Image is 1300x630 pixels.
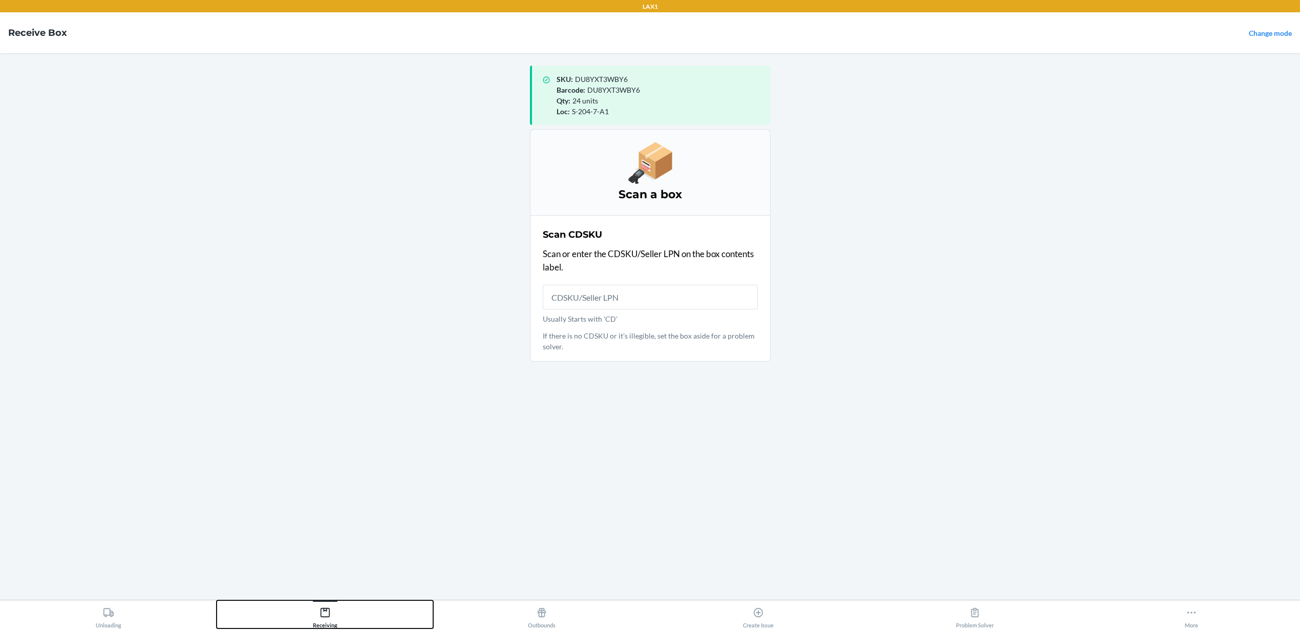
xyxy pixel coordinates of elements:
[867,600,1083,628] button: Problem Solver
[528,603,556,628] div: Outbounds
[557,107,570,116] span: Loc :
[543,330,758,352] p: If there is no CDSKU or it's illegible, set the box aside for a problem solver.
[956,603,994,628] div: Problem Solver
[96,603,121,628] div: Unloading
[543,313,758,324] p: Usually Starts with 'CD'
[1083,600,1300,628] button: More
[650,600,866,628] button: Create Issue
[743,603,774,628] div: Create Issue
[575,75,628,83] span: DU8YXT3WBY6
[543,228,602,241] h2: Scan CDSKU
[543,247,758,274] p: Scan or enter the CDSKU/Seller LPN on the box contents label.
[1249,29,1292,37] a: Change mode
[313,603,337,628] div: Receiving
[217,600,433,628] button: Receiving
[557,75,573,83] span: SKU :
[587,86,640,94] span: DU8YXT3WBY6
[557,96,570,105] span: Qty :
[557,86,585,94] span: Barcode :
[643,2,658,11] p: LAX1
[572,107,609,116] span: S-204-7-A1
[543,285,758,309] input: Usually Starts with 'CD'
[572,96,598,105] span: 24 units
[1185,603,1198,628] div: More
[433,600,650,628] button: Outbounds
[543,186,758,203] h3: Scan a box
[8,26,67,39] h4: Receive Box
